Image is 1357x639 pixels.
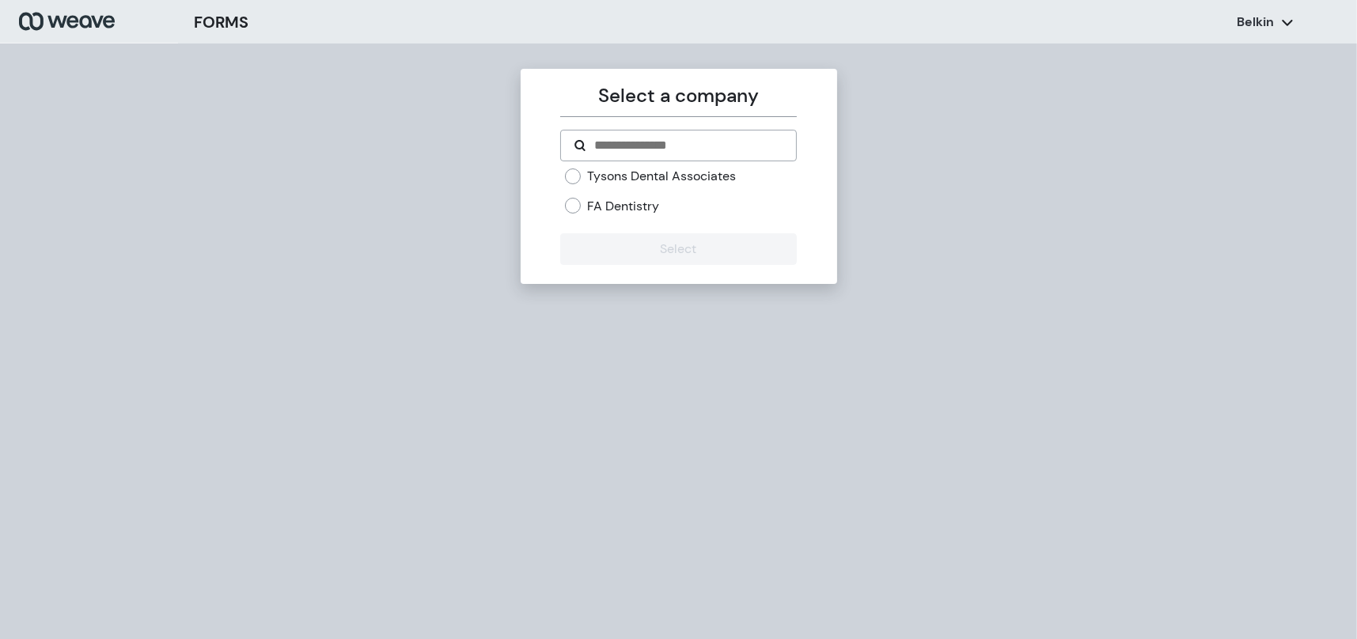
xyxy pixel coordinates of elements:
[194,10,248,34] h3: FORMS
[560,81,797,110] p: Select a company
[587,168,736,185] label: Tysons Dental Associates
[1238,13,1275,31] p: Belkin
[587,198,659,215] label: FA Dentistry
[593,136,783,155] input: Search
[560,233,797,265] button: Select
